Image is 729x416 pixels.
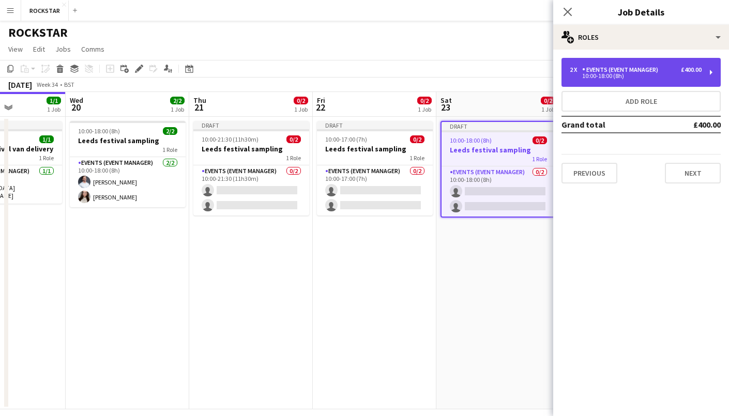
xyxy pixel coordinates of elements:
div: Draft [442,122,555,130]
span: View [8,44,23,54]
app-job-card: Draft10:00-21:30 (11h30m)0/2Leeds festival sampling1 RoleEvents (Event Manager)0/210:00-21:30 (11... [193,121,309,215]
span: Fri [317,96,325,105]
h3: Leeds festival sampling [442,145,555,155]
span: 1/1 [39,135,54,143]
div: 1 Job [541,105,555,113]
a: View [4,42,27,56]
span: Thu [193,96,206,105]
span: Edit [33,44,45,54]
span: 10:00-21:30 (11h30m) [202,135,259,143]
h3: Job Details [553,5,729,19]
h3: Leeds festival sampling [70,136,186,145]
span: 0/2 [541,97,555,104]
span: 10:00-17:00 (7h) [325,135,367,143]
app-job-card: 10:00-18:00 (8h)2/2Leeds festival sampling1 RoleEvents (Event Manager)2/210:00-18:00 (8h)[PERSON_... [70,121,186,207]
div: Events (Event Manager) [582,66,662,73]
app-job-card: Draft10:00-18:00 (8h)0/2Leeds festival sampling1 RoleEvents (Event Manager)0/210:00-18:00 (8h) [441,121,556,218]
button: Previous [561,163,617,183]
span: 0/2 [533,136,547,144]
h3: Leeds festival sampling [193,144,309,153]
span: 22 [315,101,325,113]
span: Comms [81,44,104,54]
span: 2/2 [170,97,185,104]
span: 1 Role [286,154,301,162]
div: BST [64,81,74,88]
span: 1 Role [162,146,177,153]
app-card-role: Events (Event Manager)0/210:00-18:00 (8h) [442,166,555,217]
div: Draft [317,121,433,129]
span: Sat [441,96,452,105]
div: Draft [193,121,309,129]
span: 0/2 [286,135,301,143]
td: £400.00 [659,116,721,133]
div: 1 Job [171,105,184,113]
app-card-role: Events (Event Manager)0/210:00-17:00 (7h) [317,165,433,215]
h3: Leeds festival sampling [317,144,433,153]
span: 1 Role [39,154,54,162]
span: 10:00-18:00 (8h) [78,127,120,135]
div: 1 Job [418,105,431,113]
span: Wed [70,96,83,105]
span: 23 [439,101,452,113]
td: Grand total [561,116,659,133]
span: 0/2 [294,97,308,104]
span: Jobs [55,44,71,54]
button: Add role [561,91,721,112]
a: Jobs [51,42,75,56]
app-card-role: Events (Event Manager)2/210:00-18:00 (8h)[PERSON_NAME][PERSON_NAME] [70,157,186,207]
span: 10:00-18:00 (8h) [450,136,492,144]
button: ROCKSTAR [21,1,69,21]
div: 1 Job [47,105,60,113]
span: Week 34 [34,81,60,88]
span: 20 [68,101,83,113]
span: 1/1 [47,97,61,104]
app-job-card: Draft10:00-17:00 (7h)0/2Leeds festival sampling1 RoleEvents (Event Manager)0/210:00-17:00 (7h) [317,121,433,215]
span: 0/2 [410,135,424,143]
div: 1 Job [294,105,308,113]
div: Roles [553,25,729,50]
span: 2/2 [163,127,177,135]
h1: ROCKSTAR [8,25,68,40]
a: Edit [29,42,49,56]
span: 21 [192,101,206,113]
div: 10:00-18:00 (8h) [570,73,702,79]
app-card-role: Events (Event Manager)0/210:00-21:30 (11h30m) [193,165,309,215]
span: 0/2 [417,97,432,104]
button: Next [665,163,721,183]
a: Comms [77,42,109,56]
div: £400.00 [681,66,702,73]
div: 2 x [570,66,582,73]
span: 1 Role [409,154,424,162]
span: 1 Role [532,155,547,163]
div: [DATE] [8,80,32,90]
